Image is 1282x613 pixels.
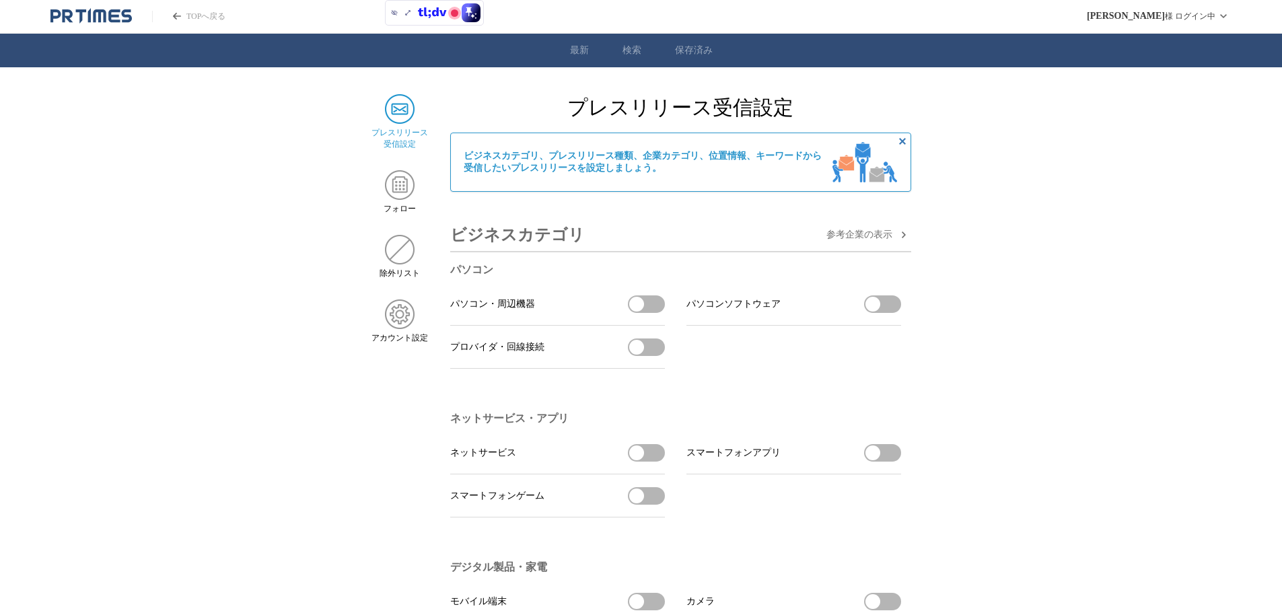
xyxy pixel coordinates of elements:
[450,219,585,251] h3: ビジネスカテゴリ
[384,203,416,215] span: フォロー
[450,263,901,277] h3: パソコン
[385,94,415,124] img: プレスリリース 受信設定
[686,447,781,459] span: スマートフォンアプリ
[371,235,429,279] a: 除外リスト除外リスト
[152,11,225,22] a: PR TIMESのトップページはこちら
[826,227,911,243] button: 参考企業の表示
[450,490,544,502] span: スマートフォンゲーム
[385,299,415,329] img: アカウント設定
[371,94,429,150] a: プレスリリース 受信設定プレスリリース 受信設定
[450,447,516,459] span: ネットサービス
[894,133,911,149] button: 非表示にする
[686,596,715,608] span: カメラ
[50,8,132,24] a: PR TIMESのトップページはこちら
[450,94,911,122] h2: プレスリリース受信設定
[371,127,428,150] span: プレスリリース 受信設定
[385,170,415,200] img: フォロー
[675,44,713,57] a: 保存済み
[570,44,589,57] a: 最新
[450,341,544,353] span: プロバイダ・回線接続
[1087,11,1165,22] span: [PERSON_NAME]
[826,229,892,241] span: 参考企業の 表示
[622,44,641,57] a: 検索
[450,596,507,608] span: モバイル端末
[371,170,429,215] a: フォローフォロー
[450,298,535,310] span: パソコン・周辺機器
[686,298,781,310] span: パソコンソフトウェア
[464,150,822,174] span: ビジネスカテゴリ、プレスリリース種類、企業カテゴリ、位置情報、キーワードから 受信したいプレスリリースを設定しましょう。
[380,268,420,279] span: 除外リスト
[371,299,429,344] a: アカウント設定アカウント設定
[450,412,901,426] h3: ネットサービス・アプリ
[385,235,415,264] img: 除外リスト
[371,332,428,344] span: アカウント設定
[450,561,901,575] h3: デジタル製品・家電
